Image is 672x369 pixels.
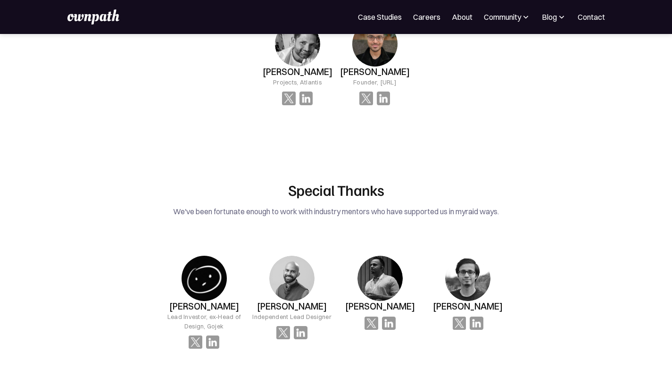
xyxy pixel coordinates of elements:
[263,67,332,77] h3: [PERSON_NAME]
[542,11,566,23] div: Blog
[542,11,557,23] div: Blog
[484,11,521,23] div: Community
[484,11,531,23] div: Community
[578,11,605,23] a: Contact
[116,205,556,218] div: We've been fortunate enough to work with industry mentors who have supported us in myraid ways.
[273,77,322,87] div: Projects, Atlantis
[163,312,245,331] div: Lead Investor, ex-Head of Design, Gojek
[433,301,503,312] h3: [PERSON_NAME]
[353,77,396,87] div: Founder, [URL]
[413,11,440,23] a: Careers
[169,301,239,312] h3: [PERSON_NAME]
[358,11,402,23] a: Case Studies
[340,67,410,77] h3: [PERSON_NAME]
[257,301,327,312] h3: [PERSON_NAME]
[345,301,415,312] h3: [PERSON_NAME]
[252,312,331,321] div: Independent Lead Designer
[116,181,556,199] h2: Special Thanks
[452,11,473,23] a: About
